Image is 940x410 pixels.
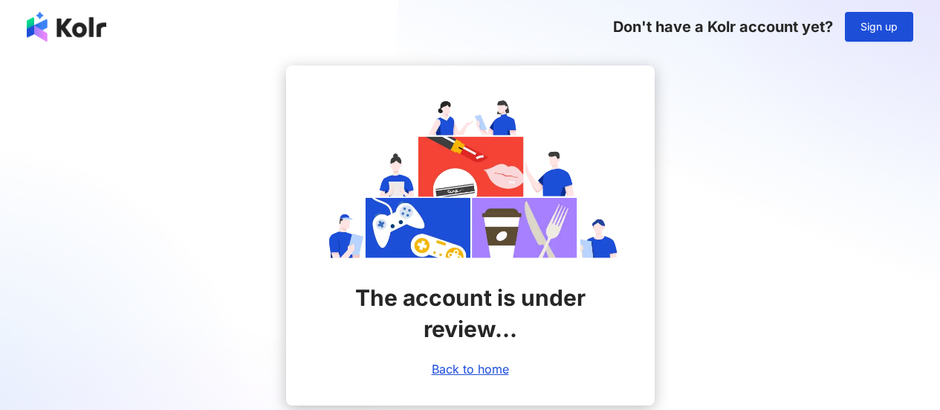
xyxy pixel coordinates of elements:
[845,12,913,42] button: Sign up
[860,21,898,33] span: Sign up
[27,12,106,42] img: logo
[432,362,509,376] a: Back to home
[322,95,619,258] img: account is verifying
[613,18,833,36] span: Don't have a Kolr account yet?
[322,282,619,345] span: The account is under review...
